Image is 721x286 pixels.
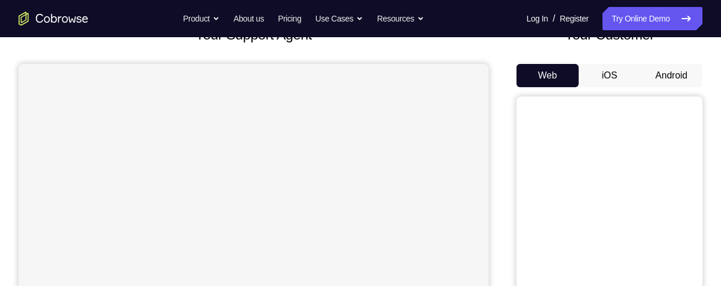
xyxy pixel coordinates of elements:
button: Resources [377,7,424,30]
a: Try Online Demo [602,7,702,30]
button: iOS [579,64,641,87]
button: Web [516,64,579,87]
span: / [553,12,555,26]
a: Register [560,7,589,30]
a: Go to the home page [19,12,88,26]
button: Product [183,7,220,30]
a: Log In [526,7,548,30]
a: About us [234,7,264,30]
button: Android [640,64,702,87]
a: Pricing [278,7,301,30]
button: Use Cases [315,7,363,30]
